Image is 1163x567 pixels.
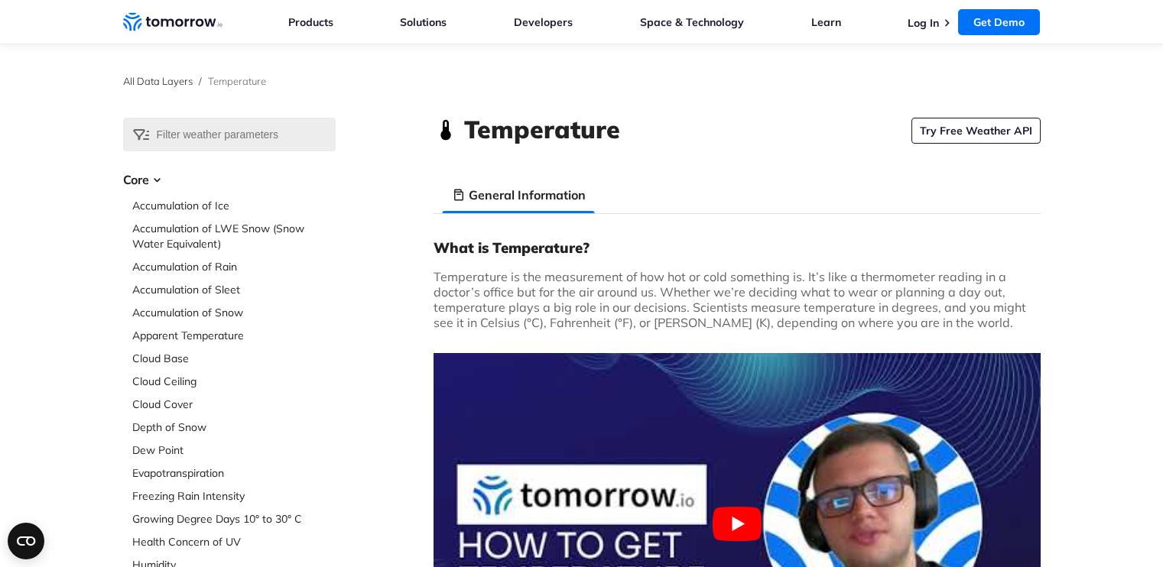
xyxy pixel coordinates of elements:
[443,177,595,213] li: General Information
[132,351,336,366] a: Cloud Base
[958,9,1040,35] a: Get Demo
[123,118,336,151] input: Filter weather parameters
[132,305,336,320] a: Accumulation of Snow
[288,15,333,29] a: Products
[640,15,744,29] a: Space & Technology
[132,221,336,251] a: Accumulation of LWE Snow (Snow Water Equivalent)
[132,534,336,549] a: Health Concern of UV
[123,75,193,87] a: All Data Layers
[132,328,336,343] a: Apparent Temperature
[434,269,1041,330] p: Temperature is the measurement of how hot or cold something is. It’s like a thermometer reading i...
[132,488,336,504] a: Freezing Rain Intensity
[132,465,336,481] a: Evapotranspiration
[208,75,266,87] span: Temperature
[132,442,336,458] a: Dew Point
[811,15,841,29] a: Learn
[8,523,44,559] button: Open CMP widget
[911,118,1041,144] a: Try Free Weather API
[464,112,620,146] h1: Temperature
[908,16,939,30] a: Log In
[469,186,586,204] h3: General Information
[132,282,336,297] a: Accumulation of Sleet
[132,397,336,412] a: Cloud Cover
[434,238,1041,257] h3: What is Temperature?
[514,15,573,29] a: Developers
[132,374,336,389] a: Cloud Ceiling
[199,75,202,87] span: /
[132,511,336,526] a: Growing Degree Days 10° to 30° C
[123,11,223,34] a: Home link
[132,198,336,213] a: Accumulation of Ice
[123,170,336,189] h3: Core
[400,15,447,29] a: Solutions
[132,420,336,435] a: Depth of Snow
[132,259,336,274] a: Accumulation of Rain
